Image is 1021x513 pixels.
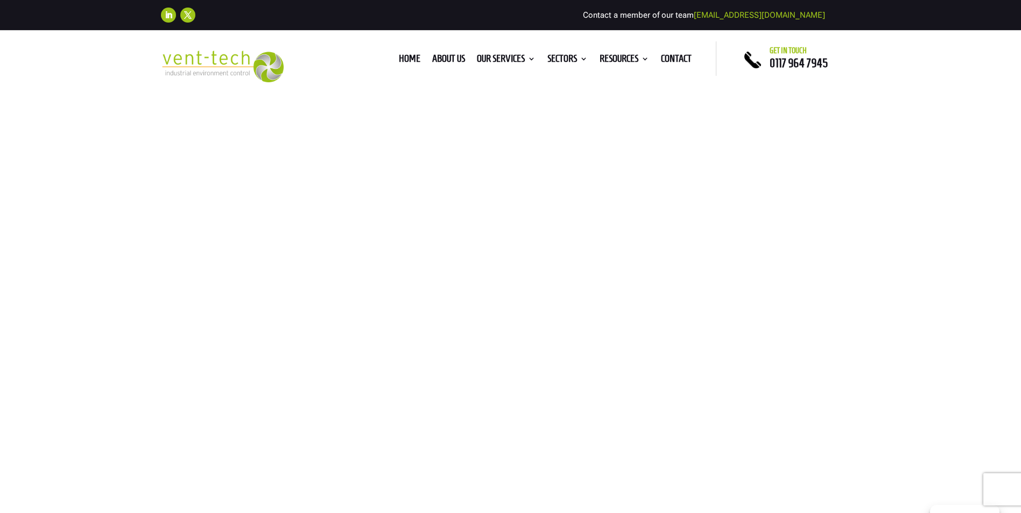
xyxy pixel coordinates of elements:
[547,55,588,67] a: Sectors
[161,51,284,82] img: 2023-09-27T08_35_16.549ZVENT-TECH---Clear-background
[399,55,420,67] a: Home
[600,55,649,67] a: Resources
[770,46,807,55] span: Get in touch
[477,55,536,67] a: Our Services
[661,55,692,67] a: Contact
[694,10,825,20] a: [EMAIL_ADDRESS][DOMAIN_NAME]
[432,55,465,67] a: About us
[770,56,828,69] a: 0117 964 7945
[180,8,195,23] a: Follow on X
[583,10,825,20] span: Contact a member of our team
[161,8,176,23] a: Follow on LinkedIn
